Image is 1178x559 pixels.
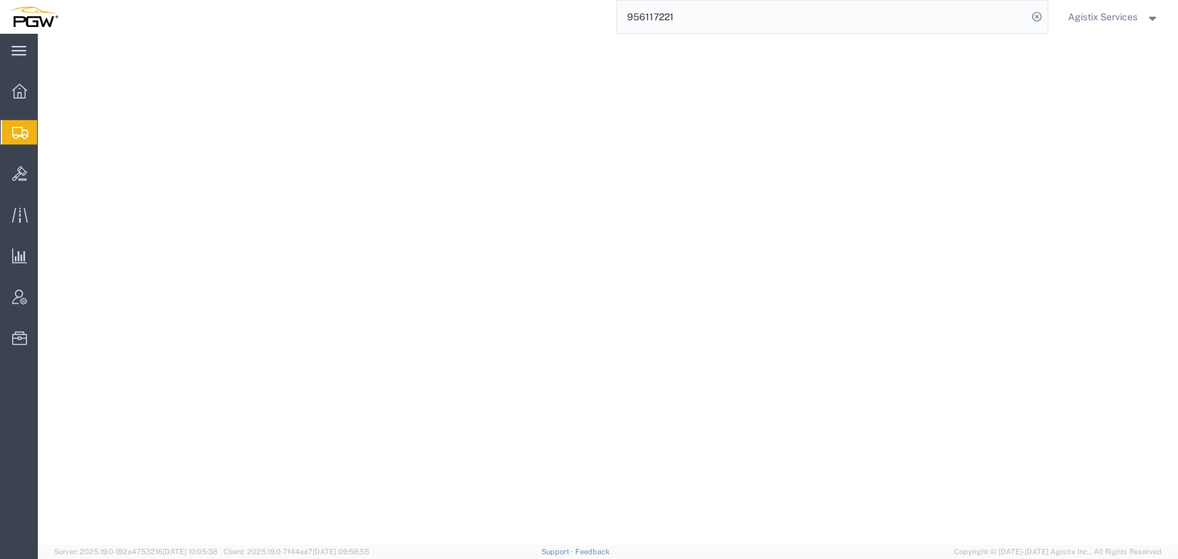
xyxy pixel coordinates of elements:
[954,546,1162,558] span: Copyright © [DATE]-[DATE] Agistix Inc., All Rights Reserved
[1067,9,1160,25] button: Agistix Services
[9,7,58,27] img: logo
[313,548,369,556] span: [DATE] 09:58:55
[575,548,610,556] a: Feedback
[163,548,217,556] span: [DATE] 10:05:38
[617,1,1027,33] input: Search for shipment number, reference number
[54,548,217,556] span: Server: 2025.19.0-192a4753216
[38,34,1178,545] iframe: To enrich screen reader interactions, please activate Accessibility in Grammarly extension settings
[1068,9,1137,24] span: Agistix Services
[541,548,575,556] a: Support
[223,548,369,556] span: Client: 2025.19.0-7f44ea7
